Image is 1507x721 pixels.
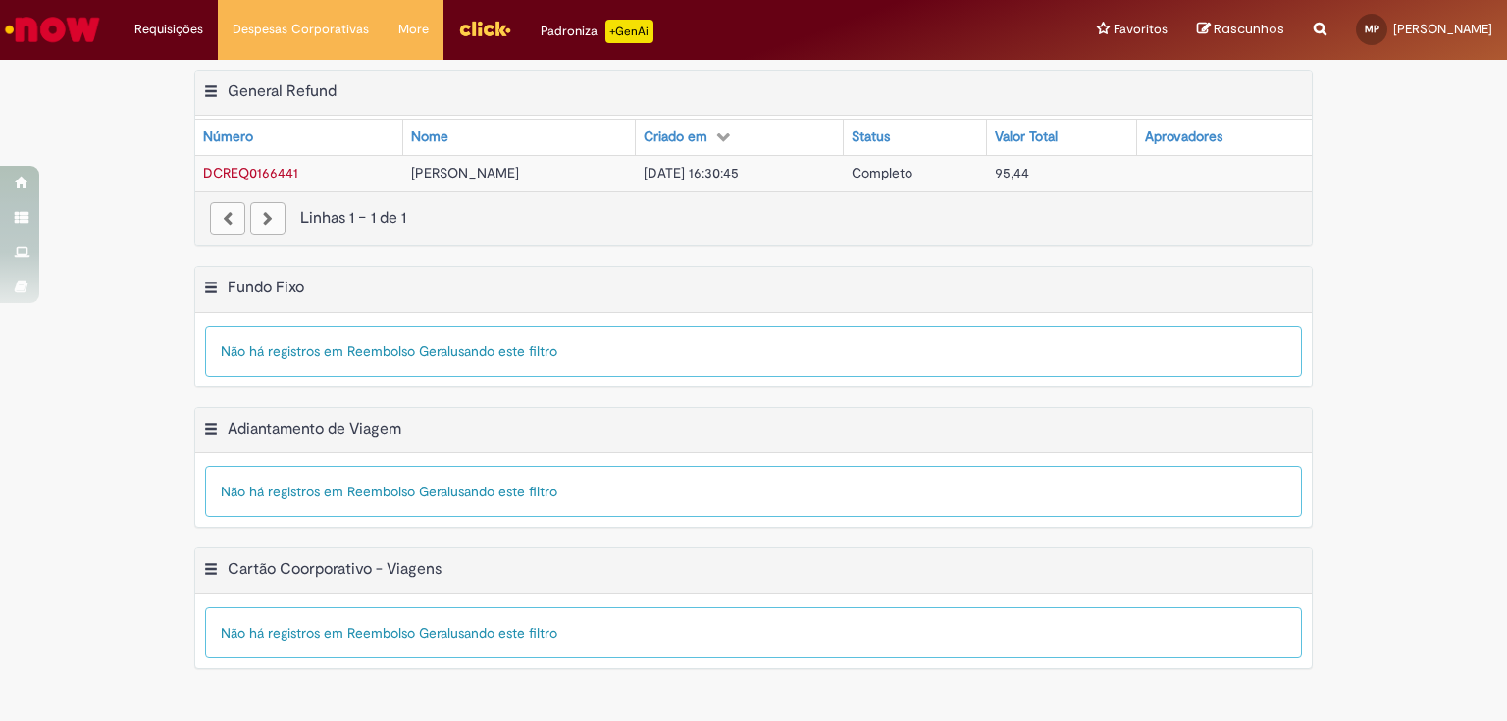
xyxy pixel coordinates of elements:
[2,10,103,49] img: ServiceNow
[644,128,707,147] div: Criado em
[228,560,442,580] h2: Cartão Coorporativo - Viagens
[458,14,511,43] img: click_logo_yellow_360x200.png
[450,342,557,360] span: usando este filtro
[1114,20,1168,39] span: Favoritos
[134,20,203,39] span: Requisições
[228,278,304,297] h2: Fundo Fixo
[1145,128,1222,147] div: Aprovadores
[1197,21,1284,39] a: Rascunhos
[203,164,298,181] span: DCREQ0166441
[203,81,219,107] button: General Refund Menu de contexto
[203,128,253,147] div: Número
[541,20,653,43] div: Padroniza
[852,164,912,181] span: Completo
[852,128,890,147] div: Status
[205,466,1302,517] div: Não há registros em Reembolso Geral
[205,326,1302,377] div: Não há registros em Reembolso Geral
[205,607,1302,658] div: Não há registros em Reembolso Geral
[995,164,1029,181] span: 95,44
[228,419,401,438] h2: Adiantamento de Viagem
[1393,21,1492,37] span: [PERSON_NAME]
[210,207,1297,230] div: Linhas 1 − 1 de 1
[228,81,337,101] h2: General Refund
[233,20,369,39] span: Despesas Corporativas
[411,164,519,181] span: [PERSON_NAME]
[450,483,557,500] span: usando este filtro
[195,191,1312,245] nav: paginação
[203,559,219,585] button: Cartão Coorporativo - Viagens Menu de contexto
[203,419,219,444] button: Adiantamento de Viagem Menu de contexto
[1365,23,1379,35] span: MP
[411,128,448,147] div: Nome
[450,624,557,642] span: usando este filtro
[644,164,739,181] span: [DATE] 16:30:45
[605,20,653,43] p: +GenAi
[203,164,298,181] a: Abrir Registro: DCREQ0166441
[1214,20,1284,38] span: Rascunhos
[398,20,429,39] span: More
[203,278,219,303] button: Fundo Fixo Menu de contexto
[995,128,1058,147] div: Valor Total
